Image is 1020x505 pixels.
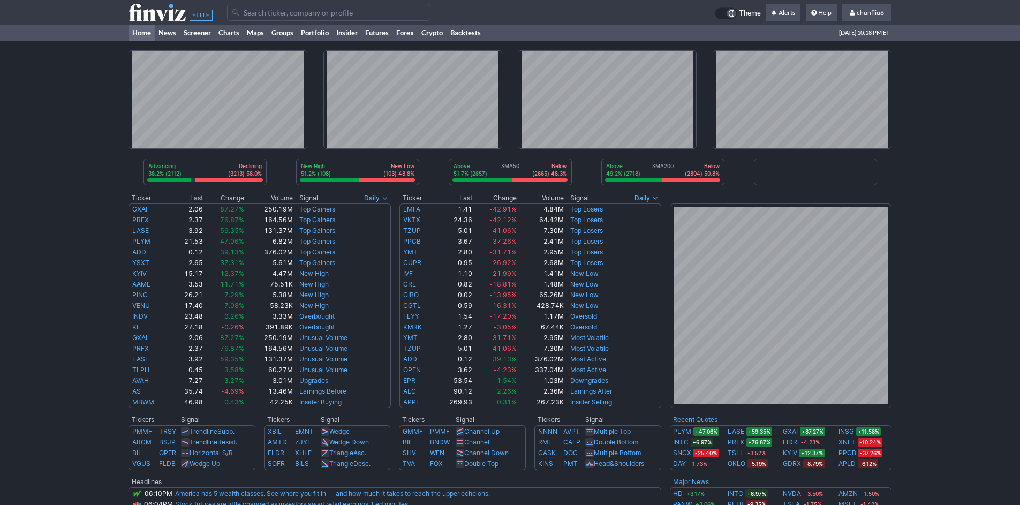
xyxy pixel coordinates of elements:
a: Insider Selling [570,398,612,406]
th: Ticker [399,193,435,203]
span: 0.26% [224,312,244,320]
a: New High [299,302,329,310]
a: GXAI [783,426,798,437]
span: 59.35% [220,227,244,235]
td: 75.51K [245,279,293,290]
a: Futures [361,25,392,41]
a: Top Losers [570,227,603,235]
span: -31.71% [489,334,517,342]
a: New High [299,280,329,288]
td: 1.10 [435,268,473,279]
a: AMZN [838,488,858,499]
a: Top Losers [570,205,603,213]
p: 51.2% (108) [301,170,331,177]
td: 2.95M [517,333,564,343]
a: AAME [132,280,150,288]
td: 2.37 [171,215,203,225]
td: 376.02M [517,354,564,365]
td: 428.74K [517,300,564,311]
td: 0.82 [435,279,473,290]
a: BIL [403,438,412,446]
span: -17.20% [489,312,517,320]
td: 131.37M [245,225,293,236]
a: Oversold [570,312,597,320]
a: PMMF [132,427,152,435]
span: -41.06% [489,227,517,235]
p: Above [454,162,487,170]
a: Most Active [570,355,606,363]
td: 1.27 [435,322,473,333]
p: Declining [228,162,262,170]
b: Major News [673,478,709,486]
p: New High [301,162,331,170]
td: 2.95M [517,247,564,258]
a: YMT [403,334,418,342]
a: FOX [430,459,443,468]
td: 6.82M [245,236,293,247]
td: 0.02 [435,290,473,300]
a: America has 5 wealth classes. See where you fit in — and how much it takes to reach the upper ech... [175,489,490,498]
a: MBWM [132,398,154,406]
div: SMA200 [605,162,721,178]
td: 5.01 [435,225,473,236]
a: TSLL [728,448,744,458]
a: KINS [538,459,553,468]
td: 1.48M [517,279,564,290]
a: NVDA [783,488,801,499]
a: FLYY [403,312,419,320]
a: Head&Shoulders [594,459,644,468]
a: Unusual Volume [299,366,347,374]
span: -42.91% [489,205,517,213]
span: -31.71% [489,248,517,256]
a: News [155,25,180,41]
span: -41.06% [489,344,517,352]
a: New Low [570,280,599,288]
a: TZUP [403,227,421,235]
a: Channel Up [464,427,500,435]
a: Multiple Top [594,427,631,435]
a: New Low [570,269,599,277]
td: 67.44K [517,322,564,333]
a: AVAH [132,376,149,385]
span: Daily [634,193,650,203]
a: KE [132,323,140,331]
th: Ticker [129,193,171,203]
a: PPCB [838,448,856,458]
a: ADD [403,355,417,363]
td: 23.48 [171,311,203,322]
td: 3.53 [171,279,203,290]
td: 4.84M [517,203,564,215]
a: TRSY [159,427,176,435]
a: AVPT [563,427,580,435]
p: (2665) 48.3% [532,170,567,177]
div: SMA50 [452,162,568,178]
a: APPF [403,398,420,406]
a: FLDR [268,449,284,457]
span: Trendline [190,438,217,446]
a: OPER [159,449,176,457]
td: 2.41M [517,236,564,247]
span: Asc. [353,449,366,457]
a: Wedge [329,427,350,435]
td: 164.56M [245,215,293,225]
td: 250.19M [245,203,293,215]
a: Top Losers [570,259,603,267]
td: 26.21 [171,290,203,300]
a: PLYM [132,237,150,245]
span: [DATE] 10:18 PM ET [839,25,889,41]
span: -0.26% [221,323,244,331]
a: Most Volatile [570,334,609,342]
td: 5.38M [245,290,293,300]
a: Horizontal S/R [190,449,233,457]
a: ADD [132,248,146,256]
a: TZUP [403,344,421,352]
a: ALC [403,387,416,395]
td: 3.33M [245,311,293,322]
td: 2.80 [435,247,473,258]
a: LIDR [783,437,797,448]
a: BIL [132,449,142,457]
a: TrendlineSupp. [190,427,235,435]
a: PLYM [673,426,691,437]
button: Signals interval [632,193,661,203]
a: Recent Quotes [673,416,717,424]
